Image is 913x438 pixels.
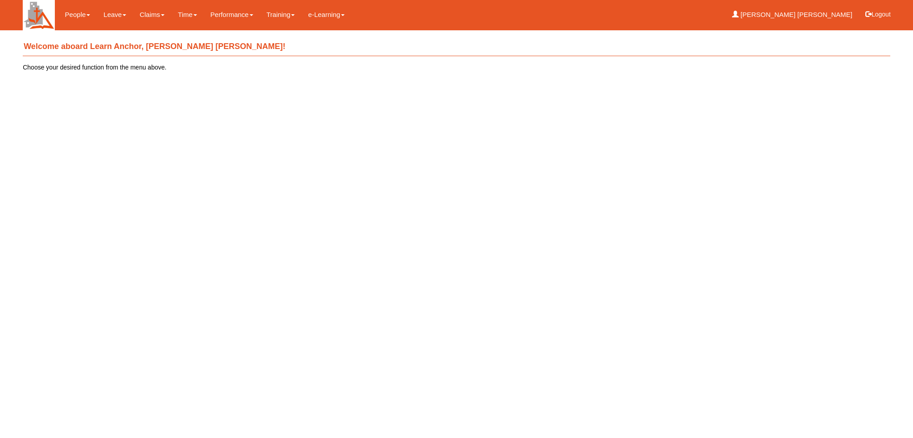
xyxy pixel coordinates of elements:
a: Training [267,4,295,25]
a: [PERSON_NAME] [PERSON_NAME] [732,4,852,25]
a: People [65,4,90,25]
img: H+Cupd5uQsr4AAAAAElFTkSuQmCC [23,0,54,30]
button: Logout [859,4,897,25]
a: Claims [140,4,165,25]
a: e-Learning [308,4,345,25]
p: Choose your desired function from the menu above. [23,63,890,72]
a: Leave [103,4,126,25]
h4: Welcome aboard Learn Anchor, [PERSON_NAME] [PERSON_NAME]! [23,38,890,56]
iframe: chat widget [876,402,904,429]
a: Time [178,4,197,25]
a: Performance [210,4,253,25]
